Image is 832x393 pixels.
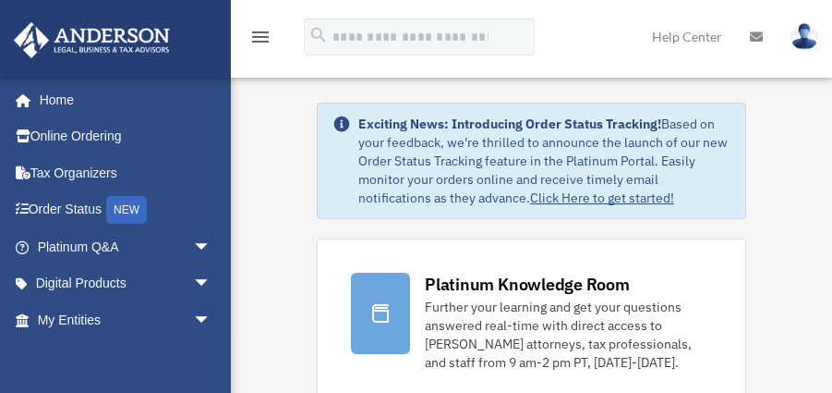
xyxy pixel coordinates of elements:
a: Online Ordering [13,118,239,155]
span: arrow_drop_down [193,301,230,339]
div: NEW [106,196,147,224]
div: Further your learning and get your questions answered real-time with direct access to [PERSON_NAM... [425,298,712,372]
a: menu [249,32,271,48]
a: Platinum Q&Aarrow_drop_down [13,228,239,265]
span: arrow_drop_down [193,228,230,266]
strong: Exciting News: Introducing Order Status Tracking! [358,116,661,132]
i: search [308,25,329,45]
a: Click Here to get started! [530,190,674,206]
span: arrow_drop_down [193,265,230,303]
img: User Pic [790,23,818,50]
i: menu [249,26,271,48]
a: Tax Organizers [13,154,239,191]
div: Based on your feedback, we're thrilled to announce the launch of our new Order Status Tracking fe... [358,115,730,207]
a: Digital Productsarrow_drop_down [13,265,239,302]
a: Order StatusNEW [13,191,239,229]
a: My Entitiesarrow_drop_down [13,301,239,338]
a: Home [13,81,230,118]
img: Anderson Advisors Platinum Portal [8,22,175,58]
div: Platinum Knowledge Room [425,273,630,296]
